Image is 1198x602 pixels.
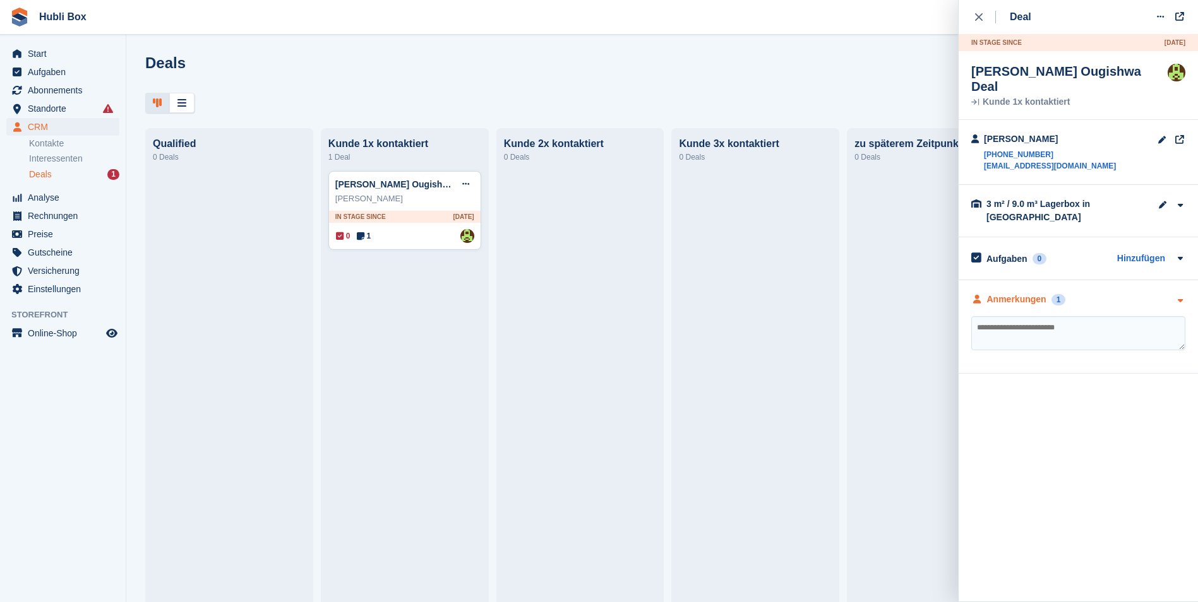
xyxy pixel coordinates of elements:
div: [PERSON_NAME] [335,192,474,205]
span: Analyse [28,189,104,206]
span: Rechnungen [28,207,104,225]
span: Versicherung [28,262,104,280]
span: Interessenten [29,153,83,165]
a: menu [6,100,119,117]
img: stora-icon-8386f47178a22dfd0bd8f6a31ec36ba5ce8667c1dd55bd0f319d3a0aa187defe.svg [10,8,29,27]
a: menu [6,207,119,225]
h1: Deals [145,54,186,71]
div: 0 Deals [153,150,306,165]
div: 0 Deals [679,150,832,165]
span: In stage since [971,38,1022,47]
a: menu [6,81,119,99]
span: Start [28,45,104,62]
a: Kontakte [29,138,119,150]
a: menu [6,45,119,62]
div: Deal [1010,9,1031,25]
div: 1 Deal [328,150,481,165]
span: 0 [336,230,350,242]
i: Es sind Fehler bei der Synchronisierung von Smart-Einträgen aufgetreten [103,103,113,114]
a: menu [6,63,119,81]
span: [DATE] [453,212,474,221]
h2: Aufgaben [986,253,1027,264]
div: Kunde 3x kontaktiert [679,138,832,150]
div: 3 m² / 9.0 m³ Lagerbox in [GEOGRAPHIC_DATA] [986,198,1113,224]
a: menu [6,189,119,206]
a: Vorschau-Shop [104,326,119,341]
div: Kunde 1x kontaktiert [971,98,1168,107]
span: Storefront [11,309,126,321]
a: Luca Space4you [460,229,474,243]
a: Hubli Box [34,6,92,27]
a: Interessenten [29,152,119,165]
span: Gutscheine [28,244,104,261]
div: Qualified [153,138,306,150]
a: menu [6,244,119,261]
span: CRM [28,118,104,136]
span: 1 [357,230,371,242]
div: [PERSON_NAME] [984,133,1116,146]
div: zu späterem Zeitpunkt nochmal kontaktieren [854,138,1007,150]
a: menu [6,280,119,298]
div: 0 [1033,253,1047,264]
span: [DATE] [1165,38,1185,47]
a: [EMAIL_ADDRESS][DOMAIN_NAME] [984,160,1116,172]
span: Online-Shop [28,324,104,342]
div: 0 Deals [504,150,657,165]
a: Deals 1 [29,168,119,181]
div: Kunde 2x kontaktiert [504,138,657,150]
div: Anmerkungen [987,293,1046,306]
span: Preise [28,225,104,243]
span: Einstellungen [28,280,104,298]
a: [PHONE_NUMBER] [984,149,1116,160]
span: In stage since [335,212,386,221]
a: Hinzufügen [1117,252,1165,266]
div: 1 [1051,294,1066,305]
a: menu [6,225,119,243]
a: menu [6,118,119,136]
div: [PERSON_NAME] Ougishwa Deal [971,64,1168,94]
img: Luca Space4you [1168,64,1185,81]
span: Deals [29,168,52,180]
a: [PERSON_NAME] Ougishwa Deal [335,179,476,189]
div: 1 [107,169,119,180]
span: Abonnements [28,81,104,99]
div: 0 Deals [854,150,1007,165]
a: Speisekarte [6,324,119,342]
span: Standorte [28,100,104,117]
a: menu [6,262,119,280]
span: Aufgaben [28,63,104,81]
div: Kunde 1x kontaktiert [328,138,481,150]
